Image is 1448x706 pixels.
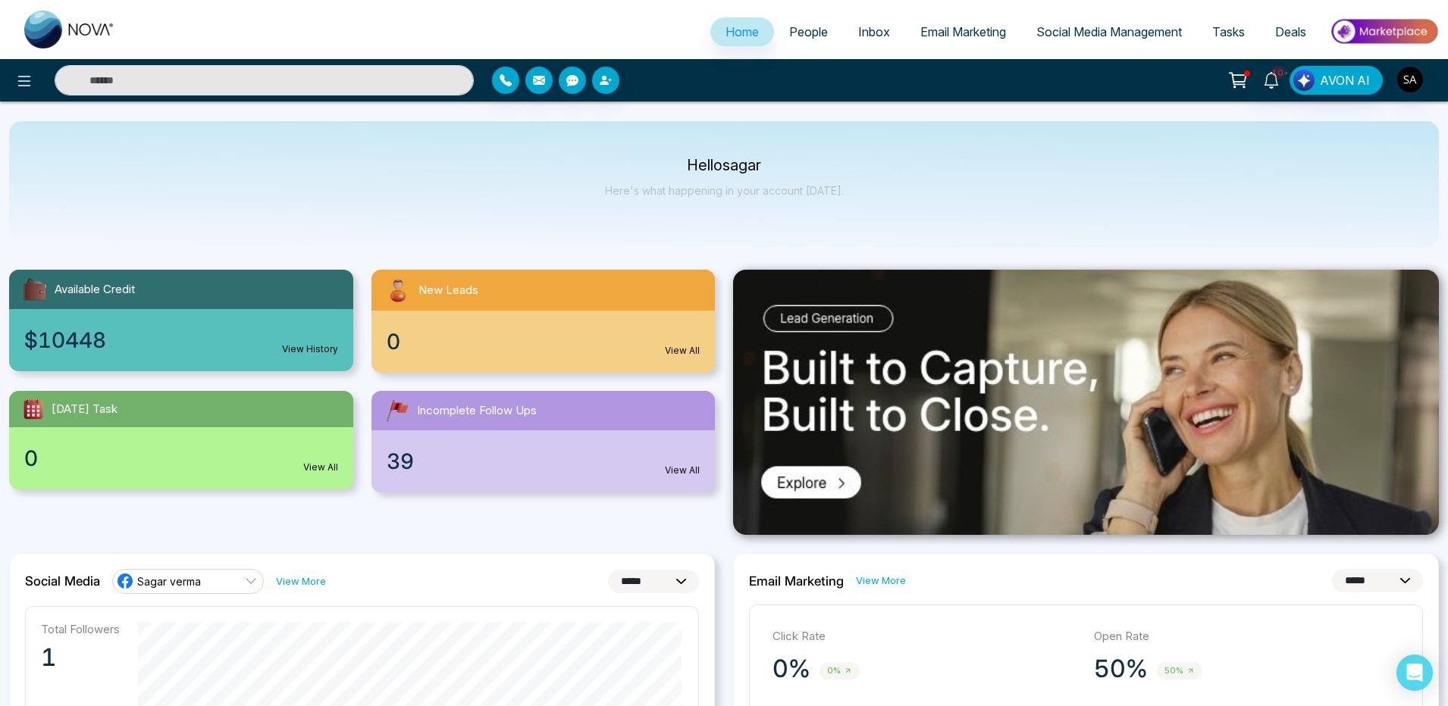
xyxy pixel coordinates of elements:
[710,17,774,46] a: Home
[733,270,1439,535] img: .
[387,326,400,358] span: 0
[384,397,411,424] img: followUps.svg
[55,281,135,298] span: Available Credit
[41,642,120,673] p: 1
[1271,66,1285,80] span: 10+
[1260,17,1321,46] a: Deals
[24,11,115,48] img: Nova CRM Logo
[1197,17,1260,46] a: Tasks
[905,17,1021,46] a: Email Marketing
[789,24,828,39] span: People
[276,574,326,589] a: View More
[362,270,725,373] a: New Leads0View All
[1397,67,1423,92] img: User Avatar
[1094,654,1148,684] p: 50%
[1396,654,1433,691] div: Open Intercom Messenger
[1329,14,1439,48] img: Market-place.gif
[1157,662,1202,679] span: 50%
[21,397,45,421] img: todayTask.svg
[303,461,338,474] a: View All
[726,24,759,39] span: Home
[384,276,412,305] img: newLeads.svg
[52,401,118,418] span: [DATE] Task
[665,344,700,358] a: View All
[1293,70,1315,91] img: Lead Flow
[362,391,725,492] a: Incomplete Follow Ups39View All
[417,402,537,420] span: Incomplete Follow Ups
[773,628,1079,645] p: Click Rate
[1212,24,1245,39] span: Tasks
[820,662,860,679] span: 0%
[843,17,905,46] a: Inbox
[858,24,890,39] span: Inbox
[605,184,844,197] p: Here's what happening in your account [DATE].
[24,442,38,474] span: 0
[1290,66,1383,95] button: AVON AI
[920,24,1006,39] span: Email Marketing
[749,573,844,589] h2: Email Marketing
[773,654,810,684] p: 0%
[856,573,906,588] a: View More
[665,464,700,477] a: View All
[24,324,106,356] span: $10448
[605,159,844,172] p: Hello sagar
[137,574,201,589] span: Sagar verma
[1094,628,1400,645] p: Open Rate
[41,622,120,636] p: Total Followers
[1021,17,1197,46] a: Social Media Management
[1253,66,1290,92] a: 10+
[418,282,478,299] span: New Leads
[1320,71,1370,89] span: AVON AI
[282,342,338,356] a: View History
[1275,24,1306,39] span: Deals
[25,573,100,589] h2: Social Media
[21,276,49,303] img: availableCredit.svg
[1036,24,1182,39] span: Social Media Management
[387,445,414,477] span: 39
[774,17,843,46] a: People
